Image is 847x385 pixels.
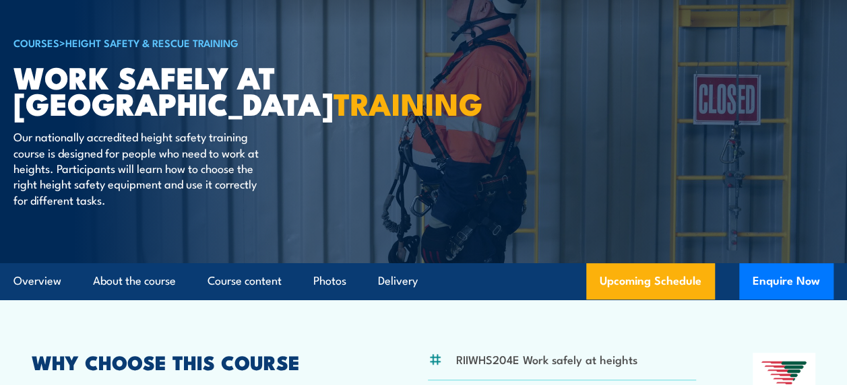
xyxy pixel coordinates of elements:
[32,353,371,370] h2: WHY CHOOSE THIS COURSE
[313,263,346,299] a: Photos
[13,34,346,50] h6: >
[378,263,418,299] a: Delivery
[334,79,483,126] strong: TRAINING
[93,263,176,299] a: About the course
[65,35,239,50] a: Height Safety & Rescue Training
[13,63,346,116] h1: Work Safely at [GEOGRAPHIC_DATA]
[586,263,715,300] a: Upcoming Schedule
[739,263,834,300] button: Enquire Now
[13,263,61,299] a: Overview
[208,263,282,299] a: Course content
[13,129,259,207] p: Our nationally accredited height safety training course is designed for people who need to work a...
[13,35,59,50] a: COURSES
[456,351,637,367] li: RIIWHS204E Work safely at heights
